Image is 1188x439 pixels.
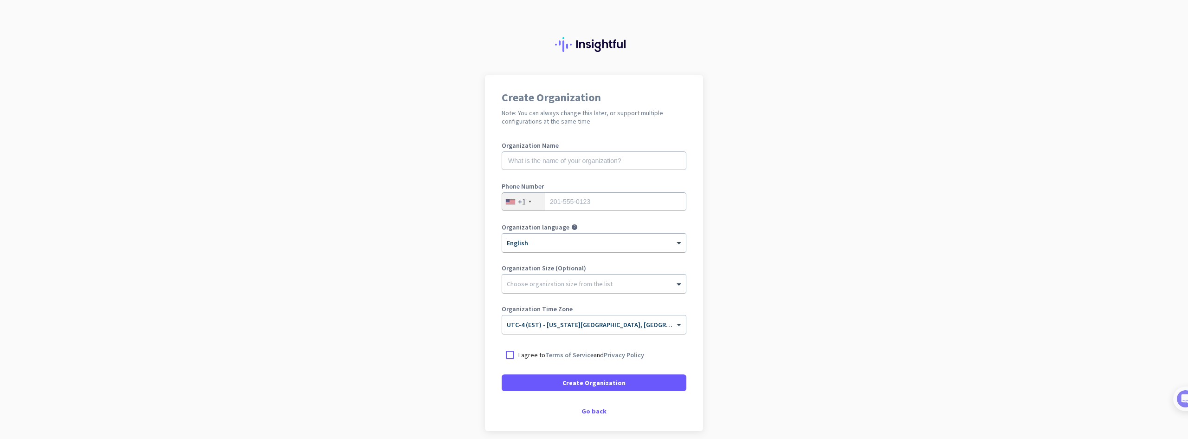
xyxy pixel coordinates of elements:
[562,378,626,387] span: Create Organization
[502,408,686,414] div: Go back
[545,351,594,359] a: Terms of Service
[502,192,686,211] input: 201-555-0123
[502,374,686,391] button: Create Organization
[502,265,686,271] label: Organization Size (Optional)
[604,351,644,359] a: Privacy Policy
[502,142,686,149] label: Organization Name
[502,109,686,125] h2: Note: You can always change this later, or support multiple configurations at the same time
[502,92,686,103] h1: Create Organization
[502,224,569,230] label: Organization language
[502,151,686,170] input: What is the name of your organization?
[555,37,633,52] img: Insightful
[518,350,644,360] p: I agree to and
[502,183,686,190] label: Phone Number
[571,224,578,230] i: help
[502,306,686,312] label: Organization Time Zone
[518,197,526,206] div: +1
